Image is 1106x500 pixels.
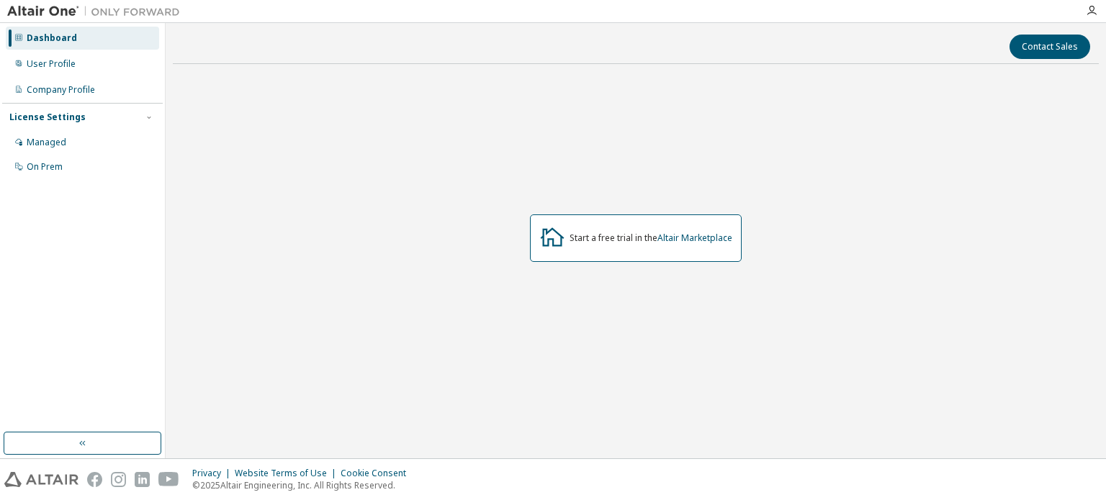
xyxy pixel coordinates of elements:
[27,161,63,173] div: On Prem
[4,472,78,487] img: altair_logo.svg
[27,58,76,70] div: User Profile
[111,472,126,487] img: instagram.svg
[570,232,732,244] div: Start a free trial in the
[27,84,95,96] div: Company Profile
[27,32,77,44] div: Dashboard
[7,4,187,19] img: Altair One
[341,468,415,479] div: Cookie Consent
[192,468,235,479] div: Privacy
[135,472,150,487] img: linkedin.svg
[235,468,341,479] div: Website Terms of Use
[9,112,86,123] div: License Settings
[1010,35,1090,59] button: Contact Sales
[158,472,179,487] img: youtube.svg
[27,137,66,148] div: Managed
[657,232,732,244] a: Altair Marketplace
[87,472,102,487] img: facebook.svg
[192,479,415,491] p: © 2025 Altair Engineering, Inc. All Rights Reserved.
